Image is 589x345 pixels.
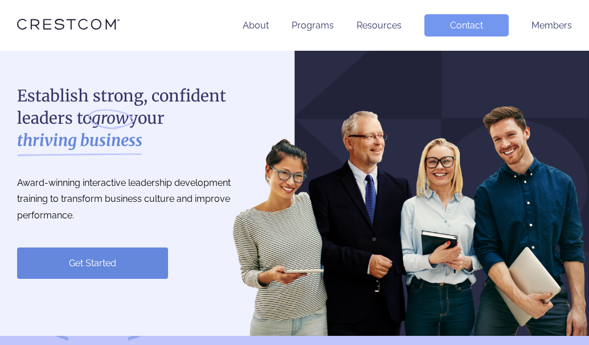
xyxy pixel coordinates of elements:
a: Programs [292,20,334,31]
a: Members [531,20,572,31]
p: Award-winning interactive leadership development training to transform business culture and impro... [17,175,256,224]
a: Get Started [17,247,168,279]
a: Resources [357,20,402,31]
i: grow [92,107,129,129]
a: Contact [424,14,509,36]
strong: thriving business [17,129,142,152]
h1: Establish strong, confident leaders to your [17,85,256,152]
a: About [243,20,269,31]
